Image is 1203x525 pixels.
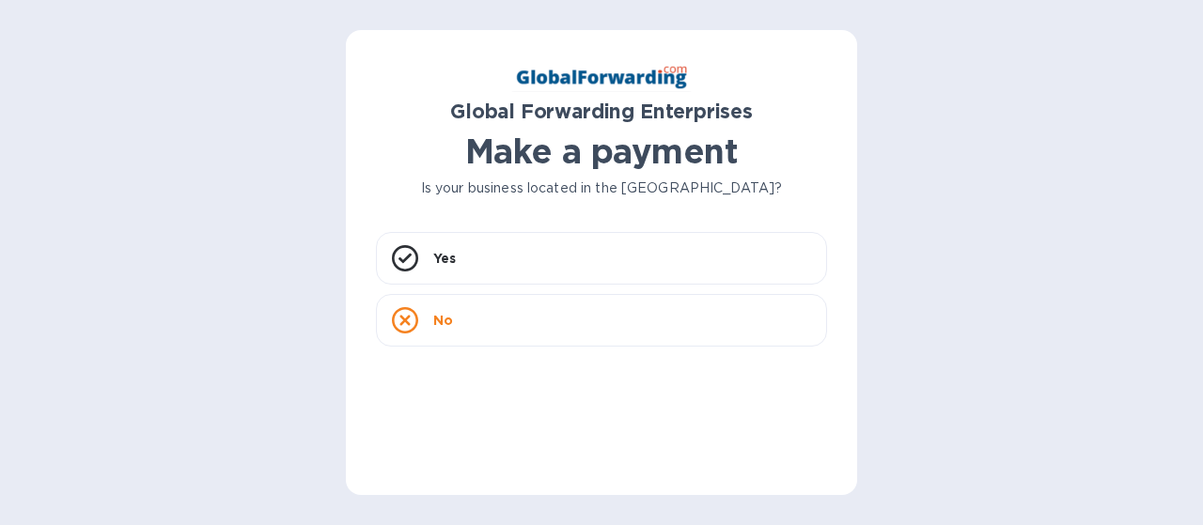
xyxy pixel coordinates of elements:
p: Yes [433,249,456,268]
h1: Make a payment [376,131,827,171]
b: Global Forwarding Enterprises [450,100,753,123]
p: No [433,311,453,330]
p: Is your business located in the [GEOGRAPHIC_DATA]? [376,178,827,198]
